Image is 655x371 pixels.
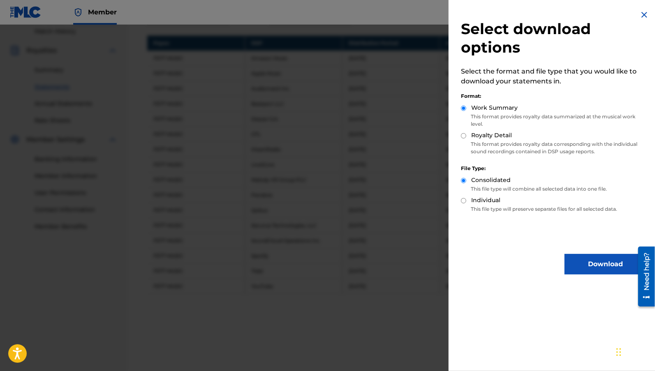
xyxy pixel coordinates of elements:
[614,332,655,371] iframe: Chat Widget
[471,196,500,205] label: Individual
[461,67,647,86] p: Select the format and file type that you would like to download your statements in.
[88,7,117,17] span: Member
[461,185,647,193] p: This file type will combine all selected data into one file.
[565,254,647,274] button: Download
[461,205,647,213] p: This file type will preserve separate files for all selected data.
[461,141,647,155] p: This format provides royalty data corresponding with the individual sound recordings contained in...
[10,6,42,18] img: MLC Logo
[461,113,647,128] p: This format provides royalty data summarized at the musical work level.
[471,104,518,112] label: Work Summary
[461,165,647,172] div: File Type:
[471,131,512,140] label: Royalty Detail
[616,340,621,364] div: Drag
[632,244,655,310] iframe: Resource Center
[461,20,647,57] h2: Select download options
[73,7,83,17] img: Top Rightsholder
[461,92,647,100] div: Format:
[471,176,511,184] label: Consolidated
